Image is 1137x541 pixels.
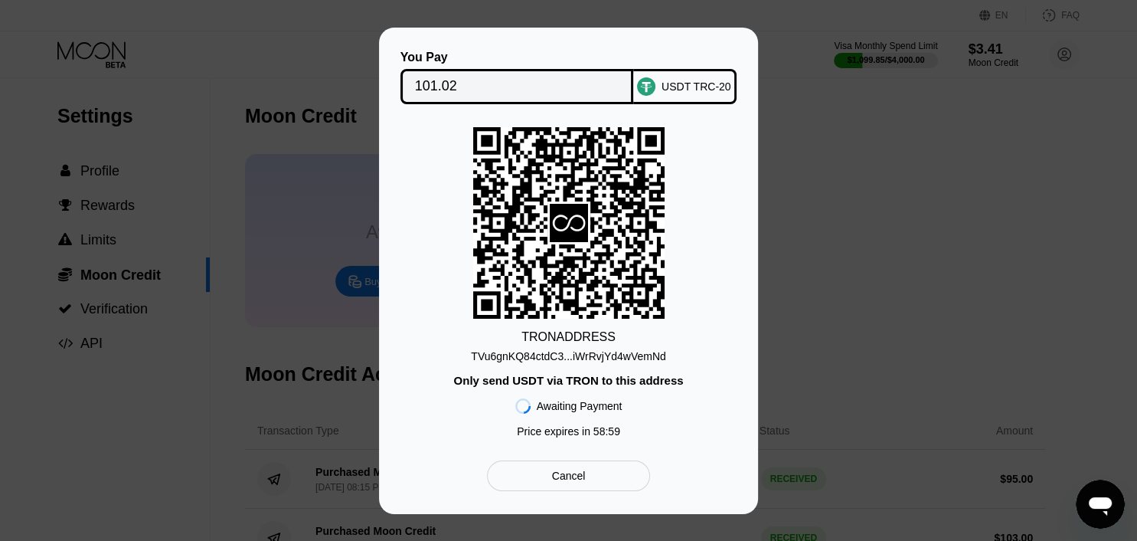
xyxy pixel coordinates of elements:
[453,374,683,387] div: Only send USDT via TRON to this address
[471,344,665,362] div: TVu6gnKQ84ctdC3...iWrRvjYd4wVemNd
[662,80,731,93] div: USDT TRC-20
[400,51,634,64] div: You Pay
[517,425,620,438] div: Price expires in
[1076,480,1125,529] iframe: Button to launch messaging window
[402,51,735,104] div: You PayUSDT TRC-20
[537,400,622,412] div: Awaiting Payment
[471,350,665,362] div: TVu6gnKQ84ctdC3...iWrRvjYd4wVemNd
[521,330,616,344] div: TRON ADDRESS
[593,425,620,438] span: 58 : 59
[487,461,650,491] div: Cancel
[552,469,586,483] div: Cancel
